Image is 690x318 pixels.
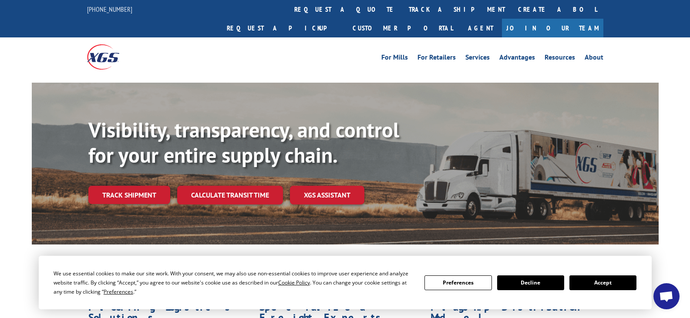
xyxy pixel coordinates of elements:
[585,54,603,64] a: About
[381,54,408,64] a: For Mills
[39,256,652,309] div: Cookie Consent Prompt
[87,5,132,13] a: [PHONE_NUMBER]
[88,116,399,168] b: Visibility, transparency, and control for your entire supply chain.
[177,186,283,204] a: Calculate transit time
[54,269,414,296] div: We use essential cookies to make our site work. With your consent, we may also use non-essential ...
[424,275,491,290] button: Preferences
[653,283,680,309] div: Open chat
[465,54,490,64] a: Services
[290,186,364,204] a: XGS ASSISTANT
[220,19,346,37] a: Request a pickup
[278,279,310,286] span: Cookie Policy
[499,54,535,64] a: Advantages
[417,54,456,64] a: For Retailers
[569,275,636,290] button: Accept
[459,19,502,37] a: Agent
[545,54,575,64] a: Resources
[104,288,133,295] span: Preferences
[346,19,459,37] a: Customer Portal
[502,19,603,37] a: Join Our Team
[88,186,170,204] a: Track shipment
[497,275,564,290] button: Decline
